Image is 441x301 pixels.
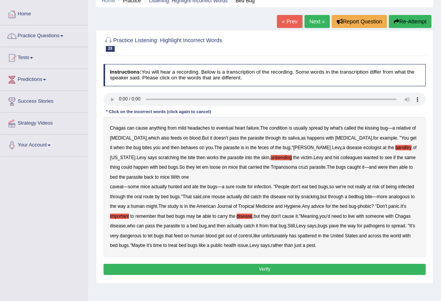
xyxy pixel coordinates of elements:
b: You [401,135,409,141]
b: cause [282,214,295,219]
b: the [250,145,257,150]
b: snacking [301,194,319,199]
b: through [265,135,281,141]
b: Any [302,204,310,209]
b: It's [401,204,406,209]
b: his [334,155,339,160]
b: to [130,214,134,219]
b: by [295,194,300,199]
b: oral [134,194,142,199]
b: were [378,164,388,170]
b: feces [258,145,268,150]
b: we're [336,184,346,189]
b: same [405,155,416,160]
b: study [168,204,178,209]
b: The [327,164,335,170]
b: a [345,194,347,199]
b: to [211,125,215,131]
b: bugs [336,164,346,170]
b: and [208,223,216,229]
b: a [392,125,395,131]
b: behaves [181,145,198,150]
b: in [184,204,188,209]
button: Re-Attempt [389,15,431,28]
b: Levy [137,155,146,160]
b: parasite [224,145,240,150]
b: American [196,204,216,209]
b: some [128,184,139,189]
b: and [369,164,377,170]
b: relative [396,125,411,131]
b: catch [251,194,262,199]
b: is [180,204,183,209]
b: bugs [207,184,217,189]
b: to [409,164,413,170]
b: what's [330,125,343,131]
b: let [196,164,201,170]
b: it [362,164,364,170]
b: from [259,223,268,229]
b: carry [217,214,227,219]
b: bed [161,194,169,199]
b: someone [365,214,384,219]
b: cause [136,125,148,131]
a: « Prev [277,15,302,28]
b: the [127,194,133,199]
b: example [380,135,397,141]
b: Chagas [395,214,411,219]
b: of [381,184,385,189]
b: disease [346,145,362,150]
b: you [206,145,213,150]
b: happens [307,135,325,141]
b: thing [110,164,120,170]
a: Practice Questions [0,25,88,44]
b: may [186,214,195,219]
b: to [212,214,216,219]
b: the [357,125,364,131]
b: spread [391,223,405,229]
b: bug [283,145,290,150]
b: to [380,155,383,160]
b: can [137,223,144,229]
b: for [357,223,362,229]
b: bed [110,174,118,180]
b: bugs [168,164,178,170]
b: by [324,125,329,131]
b: the [293,155,299,160]
b: one [203,194,211,199]
b: condition [269,125,288,131]
b: back [144,174,153,180]
b: Don't [377,204,387,209]
b: for [373,135,378,141]
b: the [388,145,394,150]
b: The [214,145,222,150]
b: in [245,145,249,150]
button: Verify [104,264,426,275]
span: 28 [106,46,115,52]
b: ecologist [364,145,382,150]
b: to [411,194,415,199]
b: bed [309,184,317,189]
b: with [326,135,334,141]
b: by [155,194,160,199]
b: bed [340,204,347,209]
b: carried [248,164,262,170]
b: pass [229,135,239,141]
b: sure [225,184,234,189]
b: see [385,155,392,160]
b: wanted [364,155,378,160]
b: Hygiene [284,204,301,209]
b: to [386,223,390,229]
b: caveat [110,184,123,189]
a: Tests [0,47,88,66]
b: don't [291,184,300,189]
b: So [179,164,185,170]
b: Tropical [238,204,254,209]
b: Still [288,223,295,229]
b: bugs [170,194,180,199]
b: it [296,214,298,219]
b: bug [133,145,141,150]
b: pave [329,223,339,229]
b: which [148,135,160,141]
b: With [171,174,180,180]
